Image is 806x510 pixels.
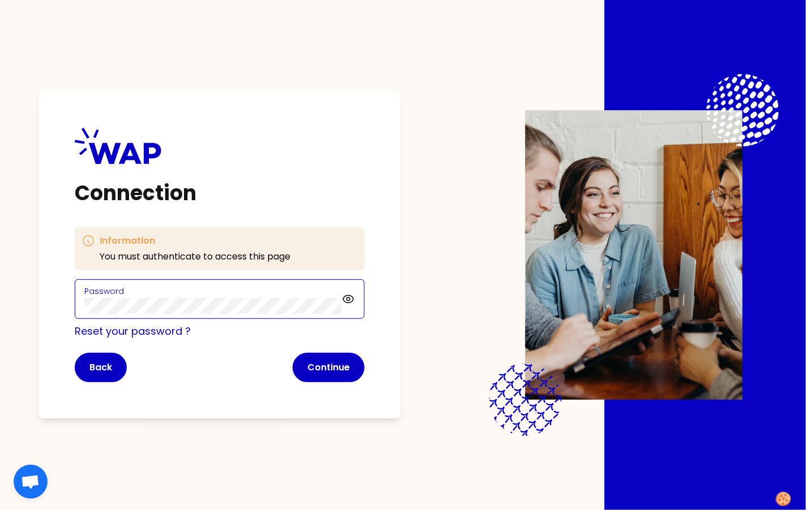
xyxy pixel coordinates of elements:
img: Description [525,110,743,400]
button: Continue [293,353,365,382]
label: Password [84,286,124,297]
div: Ouvrir le chat [14,465,48,499]
h3: Information [100,234,290,248]
h1: Connection [75,182,365,205]
p: You must authenticate to access this page [100,250,290,263]
button: Back [75,353,127,382]
a: Reset your password ? [75,324,191,338]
